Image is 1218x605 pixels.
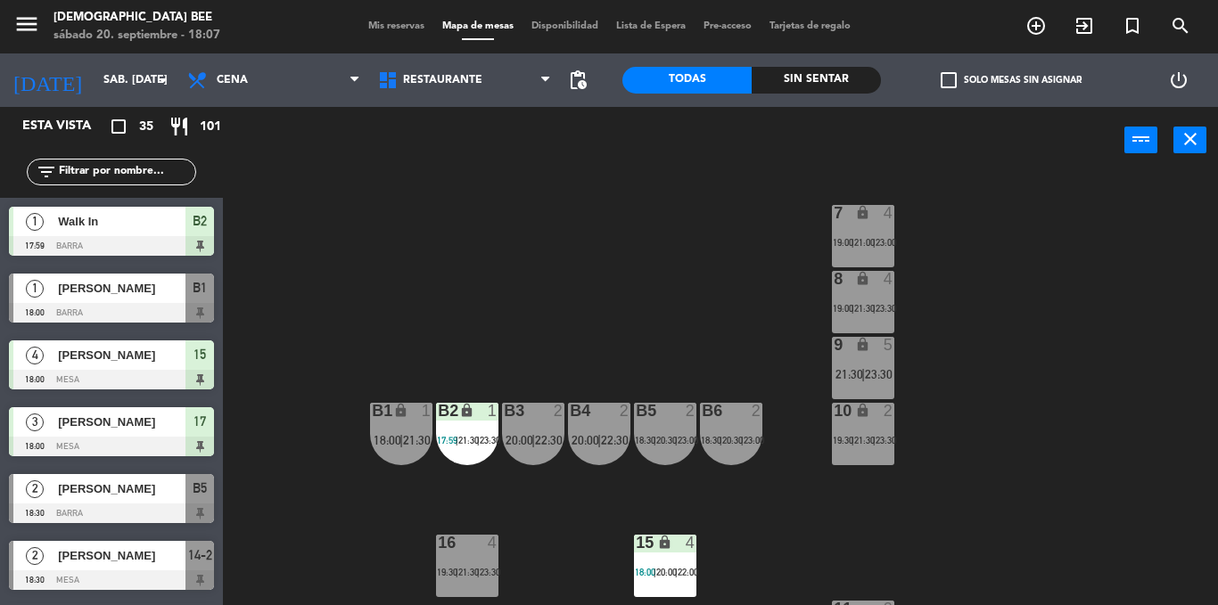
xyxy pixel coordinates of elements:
[854,435,875,446] span: 21:30
[437,567,457,577] span: 19:30
[865,367,893,381] span: 23:30
[531,433,535,447] span: |
[852,303,854,314] span: |
[403,433,431,447] span: 21:30
[1173,127,1206,153] button: close
[695,21,761,31] span: Pre-acceso
[433,21,523,31] span: Mapa de mesas
[873,237,876,248] span: |
[393,403,408,418] i: lock
[678,567,698,577] span: 22:00
[654,435,656,446] span: |
[1131,128,1152,150] i: power_input
[58,413,185,431] span: [PERSON_NAME]
[58,546,185,565] span: [PERSON_NAME]
[884,271,894,287] div: 4
[601,433,629,447] span: 22:30
[58,479,185,498] span: [PERSON_NAME]
[359,21,433,31] span: Mis reservas
[480,567,500,577] span: 23:30
[9,116,128,137] div: Esta vista
[1074,15,1095,37] i: exit_to_app
[193,478,207,499] span: B5
[701,435,721,446] span: 18:30
[861,367,865,381] span: |
[654,567,656,577] span: |
[1025,15,1047,37] i: add_circle_outline
[873,303,876,314] span: |
[941,72,1082,88] label: Solo mesas sin asignar
[188,544,212,566] span: 14-2
[834,271,835,287] div: 8
[26,347,44,364] span: 4
[58,279,185,298] span: [PERSON_NAME]
[506,433,533,447] span: 20:00
[876,303,896,314] span: 23:30
[567,69,588,91] span: pending_actions
[635,567,655,577] span: 18:00
[686,403,696,419] div: 2
[438,535,439,551] div: 16
[1170,15,1191,37] i: search
[437,435,457,446] span: 17:59
[217,74,248,86] span: Cena
[26,413,44,431] span: 3
[675,567,678,577] span: |
[13,11,40,37] i: menu
[744,435,764,446] span: 23:00
[834,205,835,221] div: 7
[741,435,744,446] span: |
[622,67,752,94] div: Todas
[852,435,854,446] span: |
[26,280,44,298] span: 1
[477,567,480,577] span: |
[833,303,853,314] span: 19:00
[26,480,44,498] span: 2
[636,535,637,551] div: 15
[854,237,875,248] span: 21:00
[702,403,703,419] div: B6
[675,435,678,446] span: |
[152,69,174,91] i: arrow_drop_down
[422,403,432,419] div: 1
[458,567,479,577] span: 21:30
[834,337,835,353] div: 9
[597,433,601,447] span: |
[456,435,458,446] span: |
[656,435,677,446] span: 20:30
[876,237,896,248] span: 23:00
[554,403,564,419] div: 2
[36,161,57,183] i: filter_list
[657,535,672,550] i: lock
[193,411,206,432] span: 17
[833,435,853,446] span: 19:30
[884,205,894,221] div: 4
[53,27,220,45] div: sábado 20. septiembre - 18:07
[58,212,185,231] span: Walk In
[855,271,870,286] i: lock
[1180,128,1201,150] i: close
[1124,127,1157,153] button: power_input
[459,403,474,418] i: lock
[57,162,195,182] input: Filtrar por nombre...
[372,403,373,419] div: B1
[535,433,563,447] span: 22:30
[488,535,498,551] div: 4
[656,567,677,577] span: 20:00
[53,9,220,27] div: [DEMOGRAPHIC_DATA] Bee
[458,435,479,446] span: 21:30
[884,403,894,419] div: 2
[941,72,957,88] span: check_box_outline_blank
[752,67,881,94] div: Sin sentar
[720,435,722,446] span: |
[200,117,221,137] span: 101
[833,237,853,248] span: 19:00
[438,403,439,419] div: B2
[1122,15,1143,37] i: turned_in_not
[108,116,129,137] i: crop_square
[572,433,599,447] span: 20:00
[26,213,44,231] span: 1
[636,403,637,419] div: B5
[876,435,896,446] span: 23:30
